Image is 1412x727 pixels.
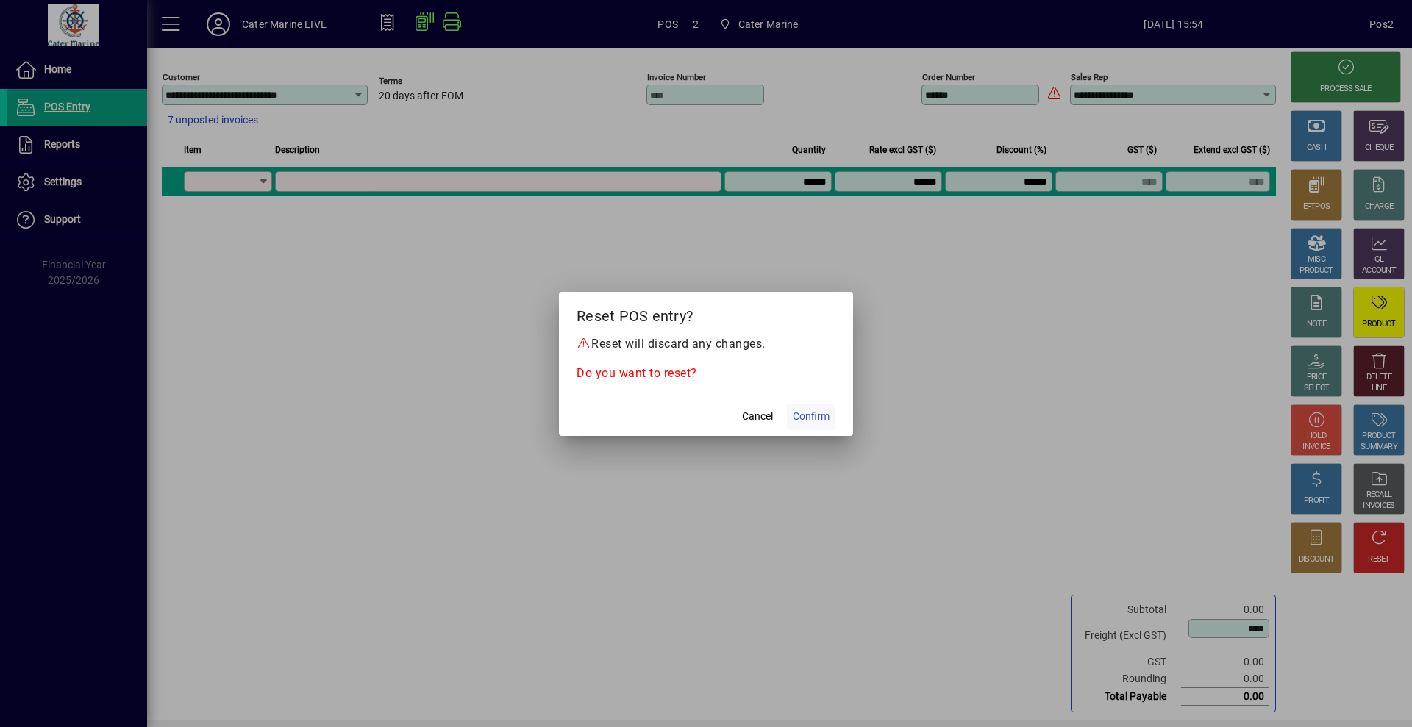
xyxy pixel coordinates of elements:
span: Cancel [742,409,773,424]
button: Cancel [734,404,781,430]
button: Confirm [787,404,835,430]
p: Reset will discard any changes. [577,335,835,353]
h2: Reset POS entry? [559,292,853,334]
span: Confirm [793,409,830,424]
p: Do you want to reset? [577,365,835,382]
